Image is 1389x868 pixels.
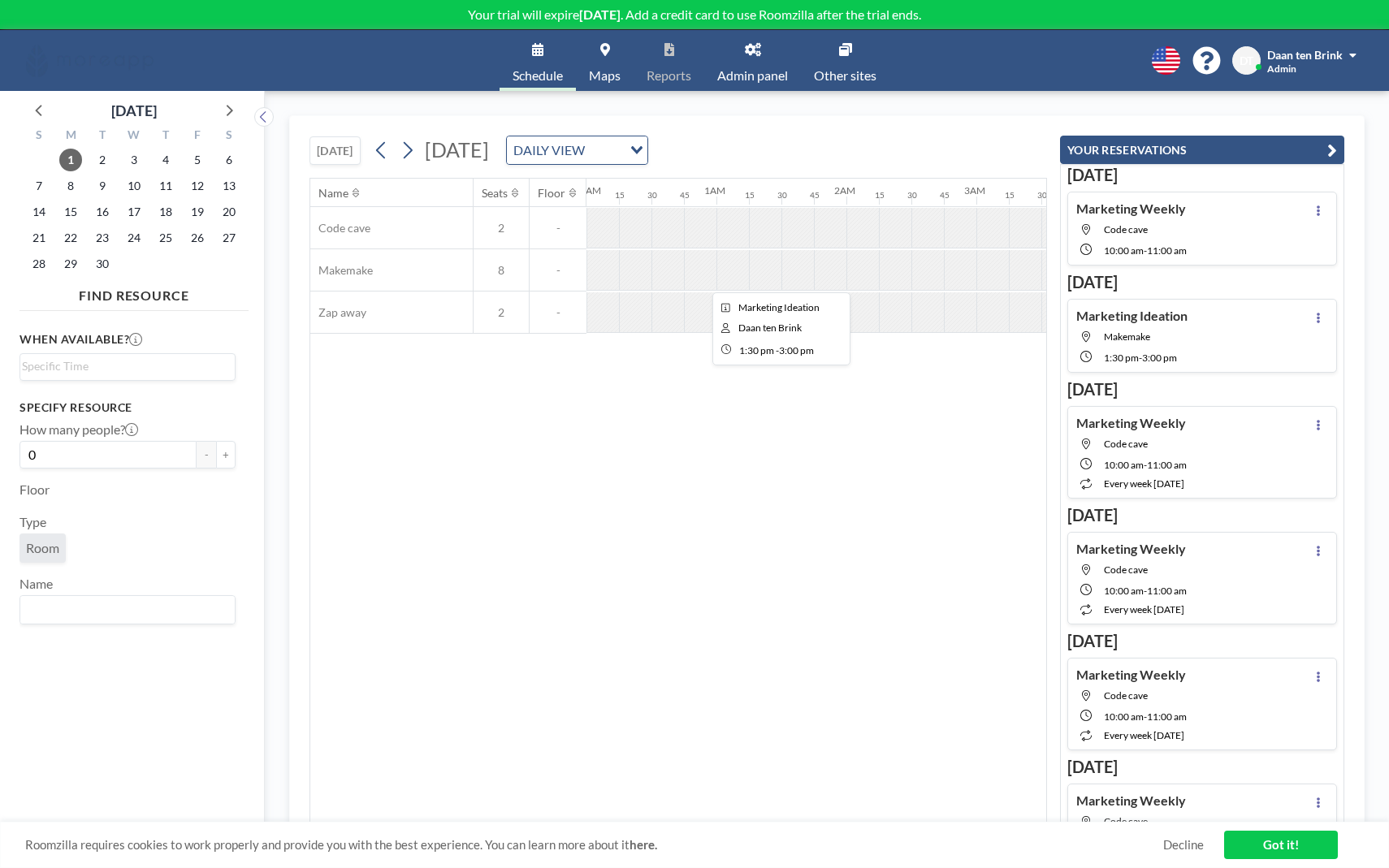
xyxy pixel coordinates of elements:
a: here. [630,837,657,852]
div: S [24,126,55,147]
span: Maps [589,69,621,82]
span: Sunday, September 28, 2025 [28,253,50,275]
span: Schedule [513,69,563,82]
div: 15 [1005,190,1015,201]
span: Daan ten Brink [1267,48,1343,62]
span: Code cave [310,221,370,235]
div: M [55,126,87,147]
span: Saturday, September 27, 2025 [218,227,240,249]
a: Admin panel [704,30,801,91]
a: Reports [634,30,704,91]
span: Monday, September 1, 2025 [59,149,82,171]
span: - [530,305,586,320]
span: - [1144,585,1147,597]
div: Search for option [20,354,235,378]
span: 10:00 AM [1104,710,1144,723]
span: - [1144,459,1147,471]
input: Search for option [590,140,621,161]
span: Friday, September 12, 2025 [186,175,209,197]
label: Type [19,514,46,530]
input: Search for option [22,599,226,620]
label: Name [19,576,53,592]
span: 3:00 PM [1142,352,1177,364]
span: Thursday, September 25, 2025 [154,227,177,249]
span: Friday, September 5, 2025 [186,149,209,171]
img: organization-logo [26,45,154,77]
label: Floor [19,482,50,498]
span: Tuesday, September 9, 2025 [91,175,114,197]
span: Thursday, September 18, 2025 [154,201,177,223]
div: 45 [940,190,950,201]
span: Makemake [310,263,373,278]
a: Decline [1163,837,1204,853]
div: 45 [810,190,820,201]
span: 11:00 AM [1147,585,1187,597]
div: 30 [907,190,917,201]
div: 30 [777,190,787,201]
span: 2 [474,305,529,320]
span: - [530,221,586,235]
span: - [1144,710,1147,723]
div: 30 [1037,190,1047,201]
span: Code cave [1104,223,1148,235]
span: 3:00 PM [779,344,814,356]
div: T [87,126,119,147]
span: Admin panel [717,69,788,82]
span: Code cave [1104,689,1148,702]
div: 1AM [704,184,725,196]
h3: [DATE] [1067,379,1337,399]
h4: Marketing Weekly [1076,541,1186,557]
div: W [119,126,150,147]
span: 1:30 PM [739,344,774,356]
span: - [1144,244,1147,257]
span: 11:00 AM [1147,710,1187,723]
span: 10:00 AM [1104,459,1144,471]
span: every week [DATE] [1104,603,1184,615]
span: 10:00 AM [1104,585,1144,597]
button: + [216,441,236,469]
h4: Marketing Weekly [1076,201,1186,217]
span: Friday, September 19, 2025 [186,201,209,223]
span: every week [DATE] [1104,477,1184,490]
div: [DATE] [111,99,157,122]
span: Tuesday, September 30, 2025 [91,253,114,275]
span: Saturday, September 6, 2025 [218,149,240,171]
div: 15 [875,190,885,201]
span: DT [1240,54,1253,68]
h4: Marketing Weekly [1076,415,1186,431]
span: Monday, September 29, 2025 [59,253,82,275]
span: Wednesday, September 17, 2025 [123,201,145,223]
span: 11:00 AM [1147,459,1187,471]
span: Admin [1267,63,1296,75]
span: - [530,263,586,278]
span: Thursday, September 4, 2025 [154,149,177,171]
span: Wednesday, September 24, 2025 [123,227,145,249]
span: Sunday, September 14, 2025 [28,201,50,223]
span: Roomzilla requires cookies to work properly and provide you with the best experience. You can lea... [25,837,1163,853]
div: Name [318,186,348,201]
span: DAILY VIEW [510,140,588,161]
div: F [181,126,213,147]
span: Tuesday, September 16, 2025 [91,201,114,223]
span: Wednesday, September 10, 2025 [123,175,145,197]
span: Saturday, September 13, 2025 [218,175,240,197]
span: Monday, September 22, 2025 [59,227,82,249]
a: Maps [576,30,634,91]
div: 15 [745,190,755,201]
span: Marketing Ideation [738,301,820,313]
span: 8 [474,263,529,278]
span: Friday, September 26, 2025 [186,227,209,249]
span: Code cave [1104,564,1148,576]
span: Code cave [1104,815,1148,827]
span: Monday, September 15, 2025 [59,201,82,223]
span: Reports [647,69,691,82]
h4: FIND RESOURCE [19,281,249,304]
div: 3AM [964,184,985,196]
span: Daan ten Brink [738,322,802,334]
span: Code cave [1104,438,1148,450]
h3: [DATE] [1067,505,1337,525]
h3: [DATE] [1067,272,1337,292]
div: Search for option [507,136,647,164]
div: S [213,126,244,147]
div: 45 [680,190,690,201]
